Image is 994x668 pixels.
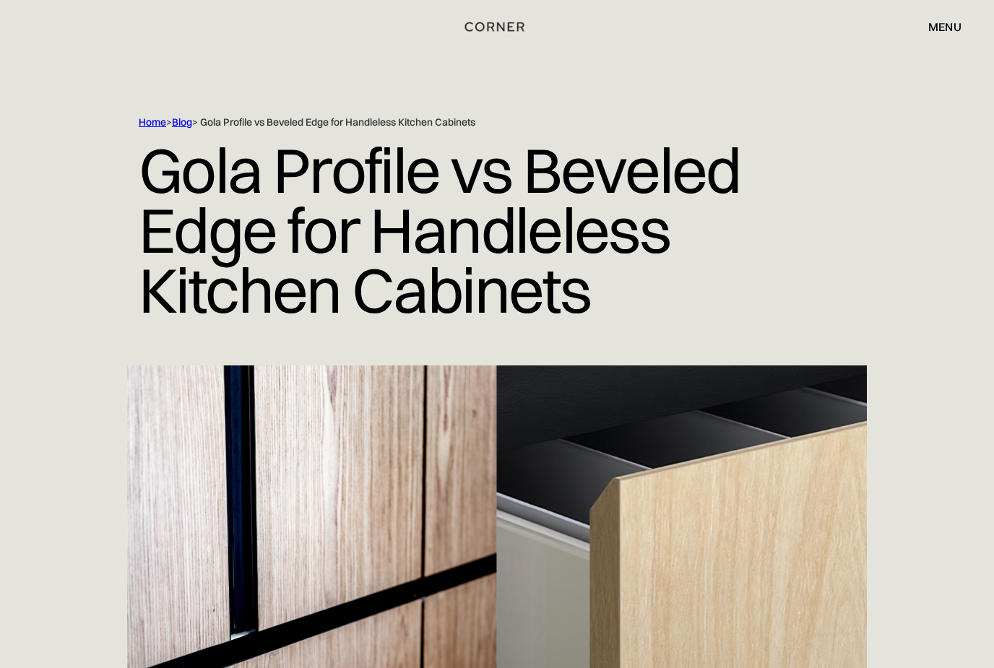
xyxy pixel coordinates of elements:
[139,129,855,331] h1: Gola Profile vs Beveled Edge for Handleless Kitchen Cabinets
[139,116,166,129] a: Home
[172,116,192,129] a: Blog
[447,17,548,36] a: home
[928,21,961,32] div: menu
[914,14,961,39] div: menu
[139,116,818,129] div: > > Gola Profile vs Beveled Edge for Handleless Kitchen Cabinets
